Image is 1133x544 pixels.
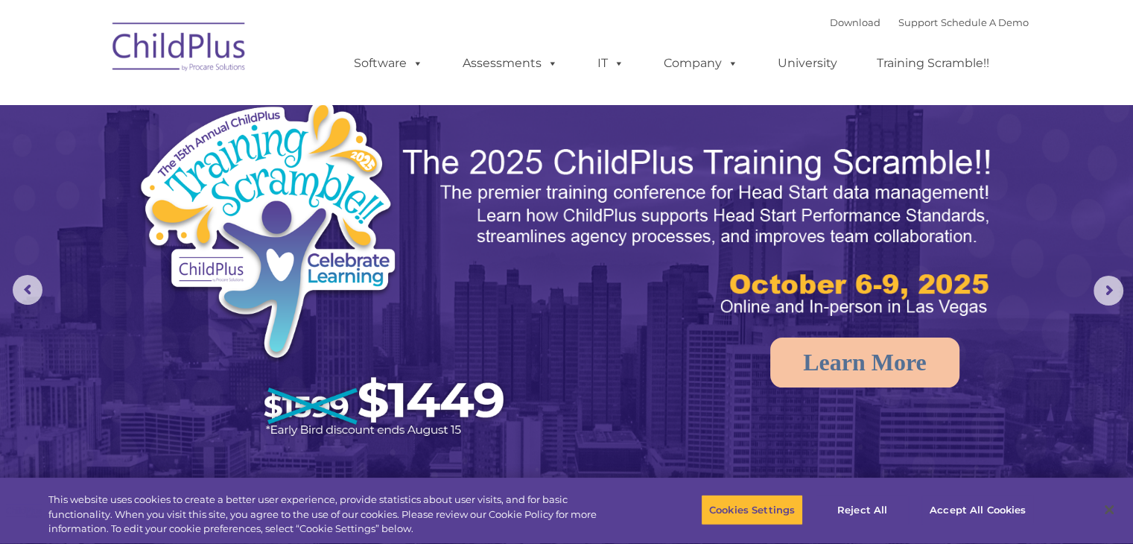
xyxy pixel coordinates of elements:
[207,98,253,110] span: Last name
[763,48,852,78] a: University
[770,338,959,388] a: Learn More
[649,48,753,78] a: Company
[898,16,938,28] a: Support
[862,48,1004,78] a: Training Scramble!!
[583,48,639,78] a: IT
[830,16,1029,28] font: |
[339,48,438,78] a: Software
[921,494,1034,525] button: Accept All Cookies
[941,16,1029,28] a: Schedule A Demo
[48,493,623,537] div: This website uses cookies to create a better user experience, provide statistics about user visit...
[816,494,909,525] button: Reject All
[448,48,573,78] a: Assessments
[105,12,254,86] img: ChildPlus by Procare Solutions
[1093,493,1126,526] button: Close
[830,16,880,28] a: Download
[207,159,270,171] span: Phone number
[701,494,803,525] button: Cookies Settings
